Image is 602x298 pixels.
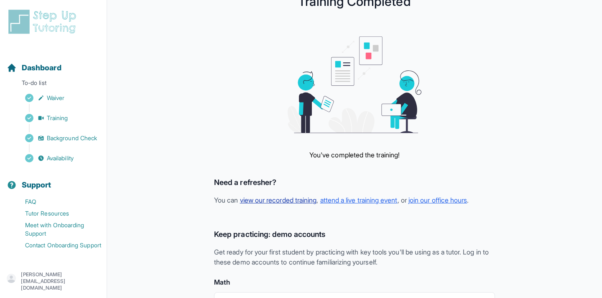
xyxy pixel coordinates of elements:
[7,152,107,164] a: Availability
[7,271,100,291] button: [PERSON_NAME][EMAIL_ADDRESS][DOMAIN_NAME]
[240,196,317,204] a: view our recorded training
[7,208,107,219] a: Tutor Resources
[214,229,495,240] h3: Keep practicing: demo accounts
[47,94,64,102] span: Waiver
[3,79,103,90] p: To-do list
[408,196,467,204] a: join our office hours
[22,179,51,191] span: Support
[3,166,103,194] button: Support
[47,154,74,162] span: Availability
[47,114,68,122] span: Training
[22,62,61,74] span: Dashboard
[7,92,107,104] a: Waiver
[7,112,107,124] a: Training
[3,49,103,77] button: Dashboard
[214,247,495,267] p: Get ready for your first student by practicing with key tools you'll be using as a tutor. Log in ...
[7,239,107,251] a: Contact Onboarding Support
[214,177,495,188] h3: Need a refresher?
[21,271,100,291] p: [PERSON_NAME][EMAIL_ADDRESS][DOMAIN_NAME]
[288,36,421,133] img: meeting graphic
[7,62,61,74] a: Dashboard
[7,132,107,144] a: Background Check
[214,195,495,205] p: You can , , or .
[214,277,495,287] h4: Math
[7,8,81,35] img: logo
[7,219,107,239] a: Meet with Onboarding Support
[309,150,400,160] p: You've completed the training!
[320,196,398,204] a: attend a live training event
[7,196,107,208] a: FAQ
[47,134,97,142] span: Background Check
